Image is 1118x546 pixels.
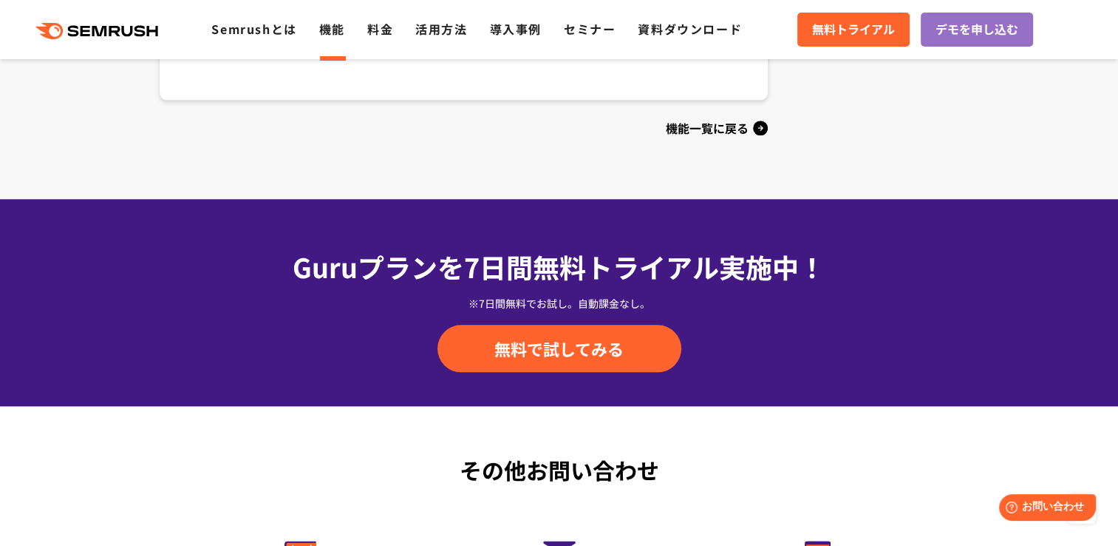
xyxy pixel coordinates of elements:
[564,20,616,38] a: セミナー
[921,13,1033,47] a: デモを申し込む
[319,20,345,38] a: 機能
[367,20,393,38] a: 料金
[415,20,467,38] a: 活用方法
[638,20,742,38] a: 資料ダウンロード
[935,20,1018,39] span: デモを申し込む
[171,246,947,286] div: Guruプランを7日間
[160,116,768,140] a: 機能一覧に戻る
[171,296,947,311] div: ※7日間無料でお試し。自動課金なし。
[171,454,947,487] div: その他お問い合わせ
[533,247,825,286] span: 無料トライアル実施中！
[986,488,1102,530] iframe: Help widget launcher
[211,20,296,38] a: Semrushとは
[812,20,895,39] span: 無料トライアル
[490,20,542,38] a: 導入事例
[797,13,910,47] a: 無料トライアル
[494,337,624,360] span: 無料で試してみる
[437,325,681,372] a: 無料で試してみる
